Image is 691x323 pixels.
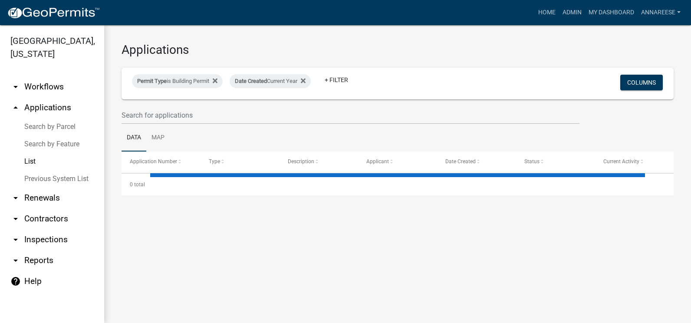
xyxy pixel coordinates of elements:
[137,78,167,84] span: Permit Type
[201,152,280,172] datatable-header-cell: Type
[437,152,516,172] datatable-header-cell: Date Created
[620,75,663,90] button: Columns
[10,255,21,266] i: arrow_drop_down
[122,43,674,57] h3: Applications
[638,4,684,21] a: annareese
[524,158,540,165] span: Status
[288,158,314,165] span: Description
[358,152,437,172] datatable-header-cell: Applicant
[122,174,674,195] div: 0 total
[516,152,595,172] datatable-header-cell: Status
[130,158,177,165] span: Application Number
[10,276,21,287] i: help
[122,106,579,124] input: Search for applications
[146,124,170,152] a: Map
[559,4,585,21] a: Admin
[209,158,220,165] span: Type
[122,152,201,172] datatable-header-cell: Application Number
[445,158,476,165] span: Date Created
[10,234,21,245] i: arrow_drop_down
[235,78,267,84] span: Date Created
[603,158,639,165] span: Current Activity
[585,4,638,21] a: My Dashboard
[366,158,389,165] span: Applicant
[535,4,559,21] a: Home
[279,152,358,172] datatable-header-cell: Description
[10,193,21,203] i: arrow_drop_down
[230,74,311,88] div: Current Year
[10,214,21,224] i: arrow_drop_down
[122,124,146,152] a: Data
[595,152,674,172] datatable-header-cell: Current Activity
[318,72,355,88] a: + Filter
[10,102,21,113] i: arrow_drop_up
[132,74,223,88] div: is Building Permit
[10,82,21,92] i: arrow_drop_down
